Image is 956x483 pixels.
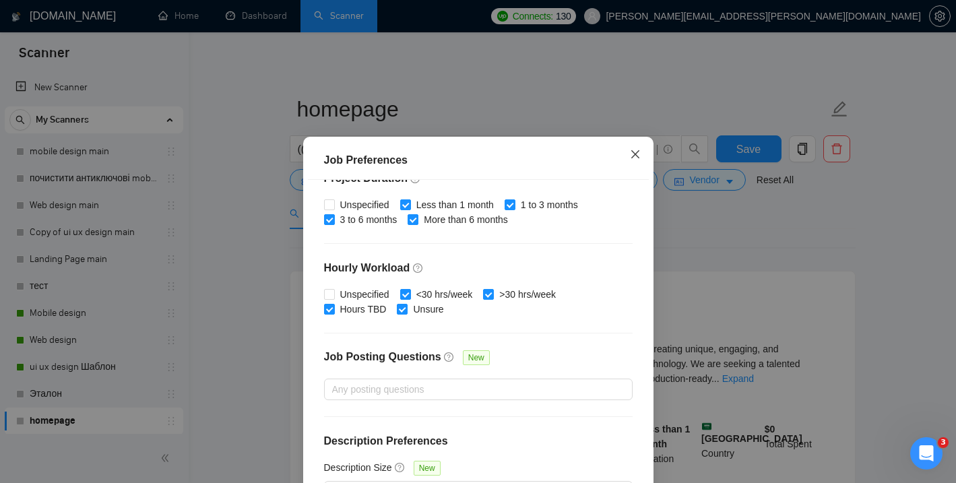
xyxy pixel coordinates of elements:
span: Unsure [408,302,449,317]
span: question-circle [444,352,455,362]
span: New [414,461,441,476]
iframe: Intercom live chat [910,437,943,470]
span: question-circle [413,263,424,273]
button: Close [617,137,654,173]
span: New [463,350,490,365]
h4: Hourly Workload [324,260,633,276]
span: Hours TBD [335,302,392,317]
span: question-circle [395,462,406,473]
span: <30 hrs/week [411,287,478,302]
div: Job Preferences [324,152,633,168]
span: Less than 1 month [411,197,499,212]
span: 1 to 3 months [515,197,583,212]
span: close [630,149,641,160]
span: Unspecified [335,197,395,212]
h5: Description Size [324,460,392,475]
span: Unspecified [335,287,395,302]
h4: Job Posting Questions [324,349,441,365]
span: More than 6 months [418,212,513,227]
span: 3 to 6 months [335,212,403,227]
span: 3 [938,437,949,448]
h4: Description Preferences [324,433,633,449]
span: >30 hrs/week [494,287,561,302]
